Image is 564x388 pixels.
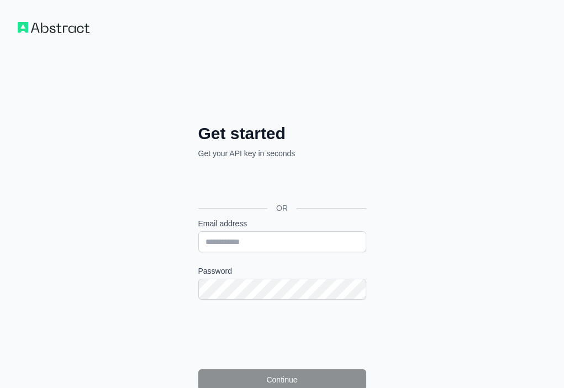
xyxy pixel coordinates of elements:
label: Password [198,265,366,277]
span: OR [267,203,297,214]
label: Email address [198,218,366,229]
iframe: reCAPTCHA [198,313,366,356]
iframe: Przycisk Zaloguj się przez Google [193,171,370,195]
h2: Get started [198,124,366,143]
img: Workflow [18,22,89,33]
p: Get your API key in seconds [198,148,366,159]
